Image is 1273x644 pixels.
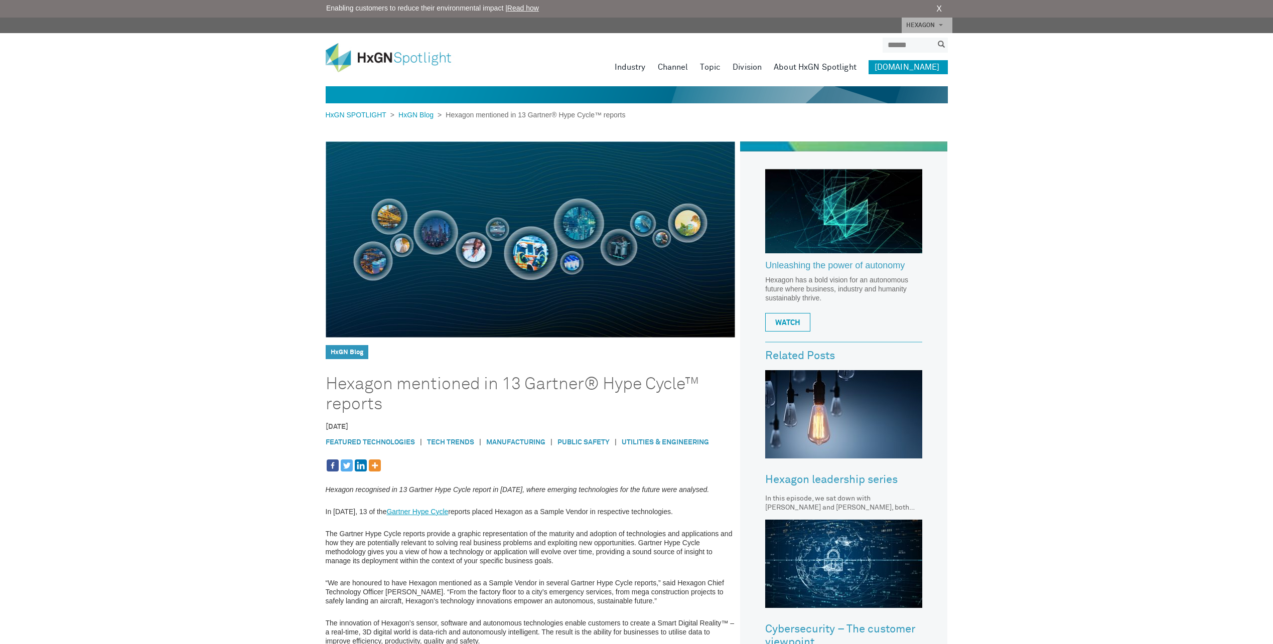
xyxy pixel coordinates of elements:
[486,439,545,446] a: Manufacturing
[610,437,622,448] span: |
[765,350,922,362] h3: Related Posts
[341,459,353,471] a: Twitter
[386,508,448,516] a: Gartner Hype Cycle
[326,111,390,119] a: HxGN SPOTLIGHT
[326,423,348,430] time: [DATE]
[427,439,474,446] a: Tech Trends
[326,141,736,338] img: Hexagon mentioned in 13 Gartner® Hype Cycle™ reports
[415,437,427,448] span: |
[442,111,625,119] span: Hexagon mentioned in 13 Gartner® Hype Cycle™ reports
[326,507,736,516] p: In [DATE], 13 of the reports placed Hexagon as a Sample Vendor in respective technologies.
[700,60,721,74] a: Topic
[369,459,381,471] a: More
[326,529,736,565] p: The Gartner Hype Cycle reports provide a graphic representation of the maturity and adoption of t...
[622,439,709,446] a: Utilities & Engineering
[326,374,706,414] h1: Hexagon mentioned in 13 Gartner® Hype Cycle™ reports
[765,520,922,608] img: Cybersecurity – The customer viewpoint
[331,349,363,356] a: HxGN Blog
[733,60,762,74] a: Division
[765,275,922,302] p: Hexagon has a bold vision for an autonomous future where business, industry and humanity sustaina...
[765,370,922,458] img: Hexagon leadership series
[765,494,922,512] div: In this episode, we sat down with [PERSON_NAME] and [PERSON_NAME], both from Hexagon's Asset Life...
[326,110,626,120] div: > >
[765,466,922,494] a: Hexagon leadership series
[474,437,486,448] span: |
[355,459,367,471] a: Linkedin
[557,439,610,446] a: Public safety
[765,261,922,276] a: Unleashing the power of autonomy
[507,4,539,12] a: Read how
[326,3,539,14] span: Enabling customers to reduce their environmental impact |
[936,3,942,15] a: X
[765,169,922,253] img: Hexagon_CorpVideo_Pod_RR_2.jpg
[774,60,857,74] a: About HxGN Spotlight
[765,313,810,332] a: WATCH
[658,60,688,74] a: Channel
[394,111,438,119] a: HxGN Blog
[326,43,466,72] img: HxGN Spotlight
[869,60,948,74] a: [DOMAIN_NAME]
[326,486,710,494] em: Hexagon recognised in 13 Gartner Hype Cycle report in [DATE], where emerging technologies for the...
[326,578,736,605] p: “We are honoured to have Hexagon mentioned as a Sample Vendor in several Gartner Hype Cycle repor...
[545,437,557,448] span: |
[327,459,339,471] a: Facebook
[902,18,952,33] a: HEXAGON
[326,439,415,446] a: Featured Technologies
[615,60,646,74] a: Industry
